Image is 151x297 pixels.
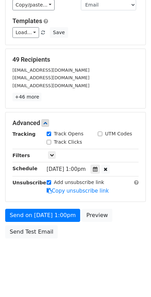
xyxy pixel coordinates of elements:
a: Load... [12,27,39,38]
h5: 49 Recipients [12,56,139,63]
small: [EMAIL_ADDRESS][DOMAIN_NAME] [12,68,89,73]
span: [DATE] 1:00pm [47,166,86,172]
strong: Schedule [12,166,37,171]
strong: Unsubscribe [12,180,46,185]
a: +46 more [12,93,41,101]
a: Send on [DATE] 1:00pm [5,209,80,222]
div: 聊天小组件 [116,264,151,297]
a: Preview [82,209,112,222]
iframe: Chat Widget [116,264,151,297]
label: UTM Codes [105,130,132,137]
a: Copy unsubscribe link [47,188,109,194]
label: Track Clicks [54,139,82,146]
label: Add unsubscribe link [54,179,104,186]
label: Track Opens [54,130,84,137]
a: Send Test Email [5,225,58,238]
strong: Tracking [12,131,36,137]
small: [EMAIL_ADDRESS][DOMAIN_NAME] [12,75,89,80]
button: Save [50,27,68,38]
h5: Advanced [12,119,139,127]
small: [EMAIL_ADDRESS][DOMAIN_NAME] [12,83,89,88]
a: Templates [12,17,42,24]
strong: Filters [12,153,30,158]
